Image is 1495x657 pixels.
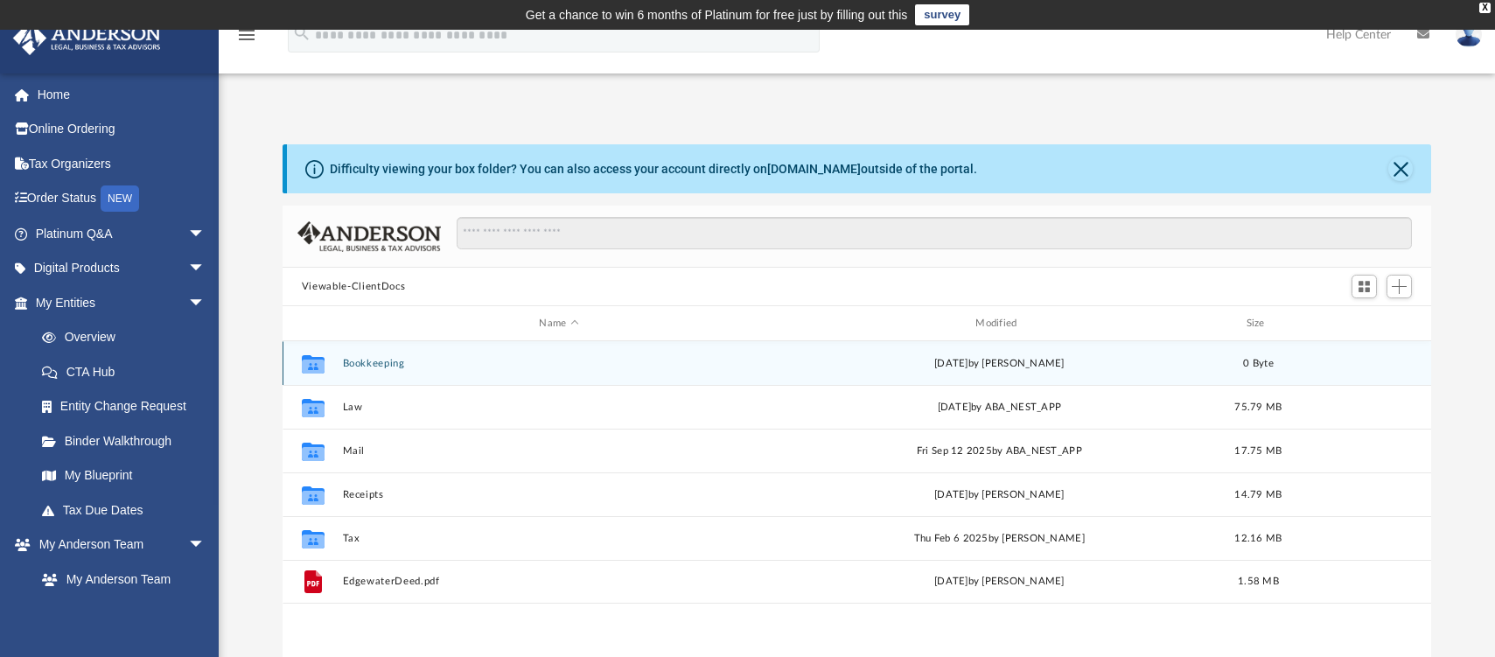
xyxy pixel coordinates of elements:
a: Order StatusNEW [12,181,232,217]
a: Entity Change Request [24,389,232,424]
div: Modified [782,316,1215,332]
button: Viewable-ClientDocs [302,279,405,295]
span: 75.79 MB [1234,402,1282,412]
button: EdgewaterDeed.pdf [342,576,775,587]
span: arrow_drop_down [188,216,223,252]
div: [DATE] by [PERSON_NAME] [783,574,1216,590]
a: My Anderson Teamarrow_drop_down [12,528,223,563]
button: Law [342,402,775,413]
i: menu [236,24,257,45]
span: 1.58 MB [1238,577,1279,586]
div: [DATE] by ABA_NEST_APP [783,400,1216,416]
a: Tax Organizers [12,146,232,181]
a: CTA Hub [24,354,232,389]
div: Name [341,316,774,332]
a: My Entitiesarrow_drop_down [12,285,232,320]
a: menu [236,33,257,45]
img: Anderson Advisors Platinum Portal [8,21,166,55]
div: close [1479,3,1491,13]
div: Difficulty viewing your box folder? You can also access your account directly on outside of the p... [330,160,977,178]
a: [DOMAIN_NAME] [767,162,861,176]
input: Search files and folders [457,217,1412,250]
span: arrow_drop_down [188,528,223,563]
button: Tax [342,533,775,544]
button: Close [1388,157,1413,181]
button: Switch to Grid View [1352,275,1378,299]
a: Anderson System [24,597,223,632]
a: Digital Productsarrow_drop_down [12,251,232,286]
span: 12.16 MB [1234,534,1282,543]
a: My Blueprint [24,458,223,493]
button: Receipts [342,489,775,500]
a: Tax Due Dates [24,493,232,528]
button: Mail [342,445,775,457]
div: Size [1223,316,1293,332]
div: Get a chance to win 6 months of Platinum for free just by filling out this [526,4,908,25]
div: [DATE] by [PERSON_NAME] [783,487,1216,503]
a: survey [915,4,969,25]
span: 0 Byte [1243,359,1274,368]
a: My Anderson Team [24,562,214,597]
a: Overview [24,320,232,355]
div: Thu Feb 6 2025 by [PERSON_NAME] [783,531,1216,547]
div: id [1301,316,1423,332]
span: arrow_drop_down [188,285,223,321]
span: 14.79 MB [1234,490,1282,500]
div: NEW [101,185,139,212]
i: search [292,24,311,43]
div: Fri Sep 12 2025 by ABA_NEST_APP [783,444,1216,459]
div: [DATE] by [PERSON_NAME] [783,356,1216,372]
a: Platinum Q&Aarrow_drop_down [12,216,232,251]
div: id [290,316,334,332]
a: Binder Walkthrough [24,423,232,458]
a: Online Ordering [12,112,232,147]
img: User Pic [1456,22,1482,47]
button: Bookkeeping [342,358,775,369]
span: 17.75 MB [1234,446,1282,456]
a: Home [12,77,232,112]
button: Add [1387,275,1413,299]
span: arrow_drop_down [188,251,223,287]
